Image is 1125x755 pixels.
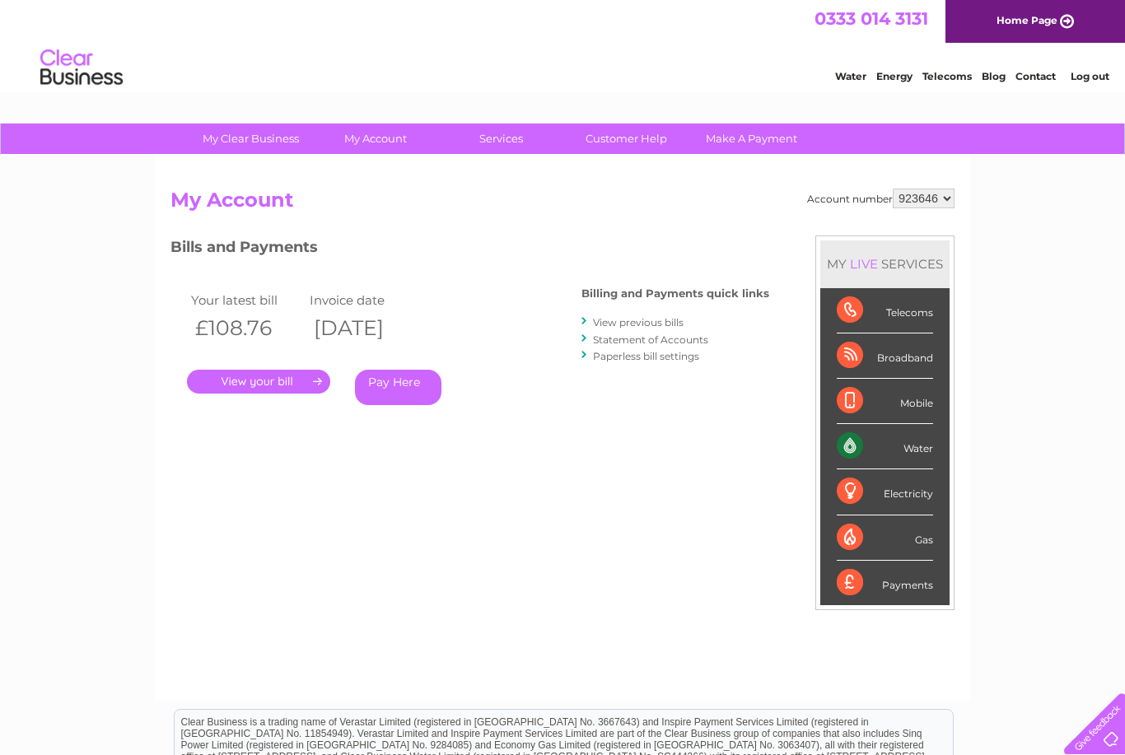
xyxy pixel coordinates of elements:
a: My Account [308,124,444,154]
a: Telecoms [922,70,972,82]
a: Customer Help [558,124,694,154]
img: logo.png [40,43,124,93]
a: View previous bills [593,316,684,329]
h4: Billing and Payments quick links [581,287,769,300]
div: Gas [837,515,933,561]
a: My Clear Business [183,124,319,154]
div: Electricity [837,469,933,515]
div: Payments [837,561,933,605]
td: Invoice date [306,289,424,311]
th: [DATE] [306,311,424,345]
div: Broadband [837,333,933,379]
a: Services [433,124,569,154]
h3: Bills and Payments [170,235,769,264]
a: Make A Payment [684,124,819,154]
a: Pay Here [355,370,441,405]
a: Contact [1015,70,1056,82]
div: Account number [807,189,955,208]
a: Log out [1071,70,1109,82]
h2: My Account [170,189,955,220]
div: Telecoms [837,288,933,333]
th: £108.76 [187,311,306,345]
a: 0333 014 3131 [815,8,928,29]
a: Blog [982,70,1006,82]
a: Energy [876,70,913,82]
a: Statement of Accounts [593,333,708,346]
a: . [187,370,330,394]
div: Water [837,424,933,469]
div: MY SERVICES [820,240,950,287]
a: Water [835,70,866,82]
div: Clear Business is a trading name of Verastar Limited (registered in [GEOGRAPHIC_DATA] No. 3667643... [175,9,953,80]
div: LIVE [847,256,881,272]
div: Mobile [837,379,933,424]
a: Paperless bill settings [593,350,699,362]
td: Your latest bill [187,289,306,311]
